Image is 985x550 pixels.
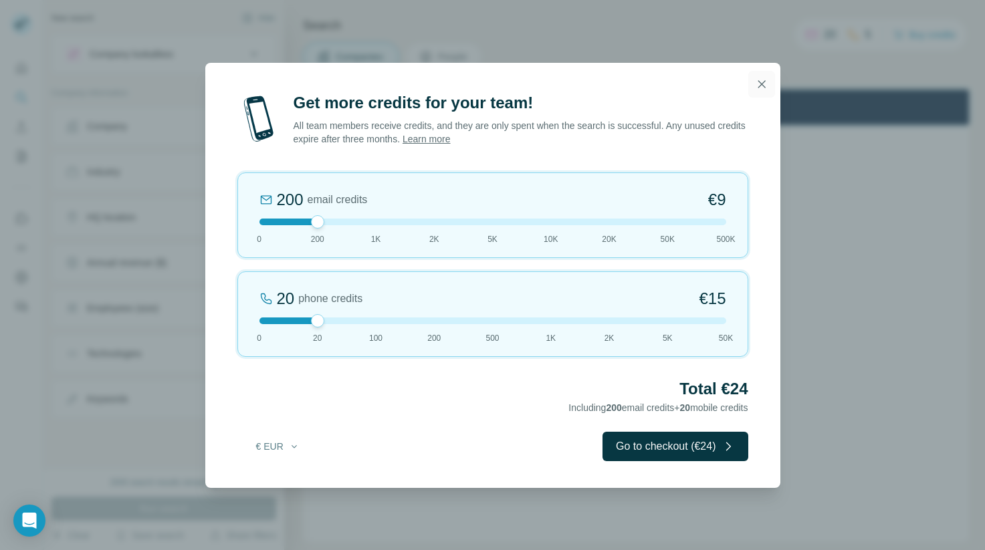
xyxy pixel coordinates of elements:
[294,119,748,146] p: All team members receive credits, and they are only spent when the search is successful. Any unus...
[716,233,735,245] span: 500K
[485,332,499,344] span: 500
[427,332,441,344] span: 200
[371,233,381,245] span: 1K
[544,233,558,245] span: 10K
[605,332,615,344] span: 2K
[487,233,498,245] span: 5K
[313,332,322,344] span: 20
[311,233,324,245] span: 200
[237,92,280,146] img: mobile-phone
[603,432,748,461] button: Go to checkout (€24)
[602,233,616,245] span: 20K
[661,233,675,245] span: 50K
[298,291,362,307] span: phone credits
[708,189,726,211] span: €9
[719,332,733,344] span: 50K
[247,434,309,458] button: € EUR
[680,402,691,413] span: 20
[606,402,621,413] span: 200
[239,3,427,32] div: Upgrade plan for full access to Surfe
[429,233,439,245] span: 2K
[277,288,295,309] div: 20
[663,332,673,344] span: 5K
[308,192,368,208] span: email credits
[13,505,45,537] div: Open Intercom Messenger
[257,233,261,245] span: 0
[277,189,304,211] div: 200
[257,332,261,344] span: 0
[237,378,748,400] h2: Total €24
[568,402,748,413] span: Including email credits + mobile credits
[546,332,556,344] span: 1K
[699,288,726,309] span: €15
[403,134,451,144] a: Learn more
[369,332,382,344] span: 100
